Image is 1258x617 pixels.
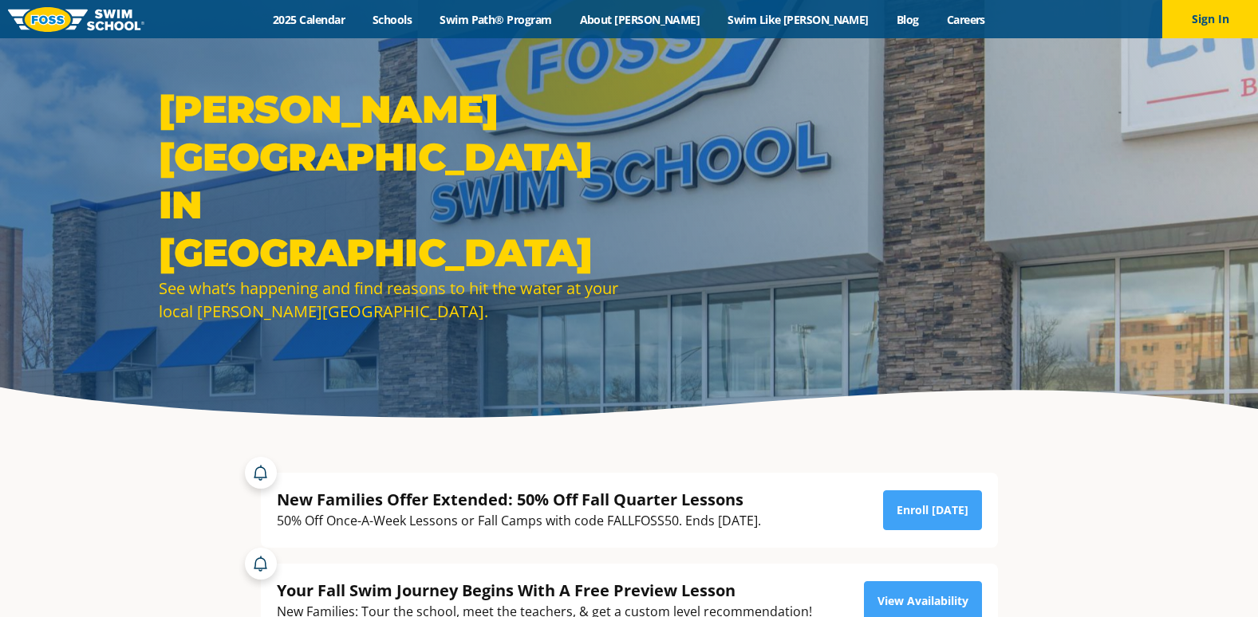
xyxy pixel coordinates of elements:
[714,12,883,27] a: Swim Like [PERSON_NAME]
[359,12,426,27] a: Schools
[159,277,621,323] div: See what’s happening and find reasons to hit the water at your local [PERSON_NAME][GEOGRAPHIC_DATA].
[426,12,566,27] a: Swim Path® Program
[159,85,621,277] h1: [PERSON_NAME][GEOGRAPHIC_DATA] in [GEOGRAPHIC_DATA]
[277,489,761,510] div: New Families Offer Extended: 50% Off Fall Quarter Lessons
[277,510,761,532] div: 50% Off Once-A-Week Lessons or Fall Camps with code FALLFOSS50. Ends [DATE].
[883,490,982,530] a: Enroll [DATE]
[277,580,812,601] div: Your Fall Swim Journey Begins With A Free Preview Lesson
[8,7,144,32] img: FOSS Swim School Logo
[933,12,999,27] a: Careers
[566,12,714,27] a: About [PERSON_NAME]
[259,12,359,27] a: 2025 Calendar
[882,12,933,27] a: Blog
